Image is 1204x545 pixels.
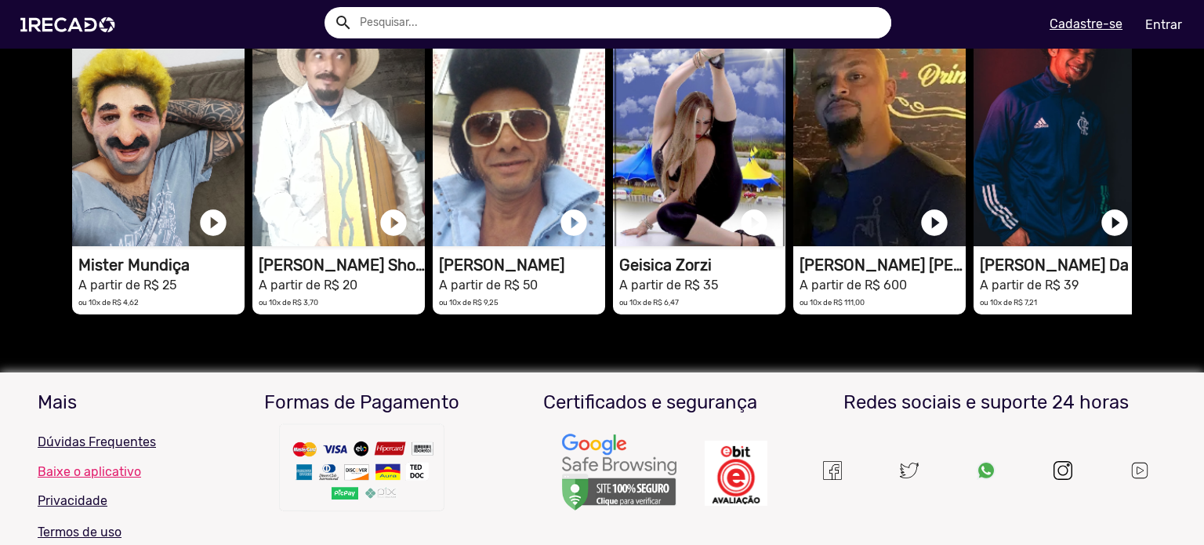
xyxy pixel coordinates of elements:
small: ou 10x de R$ 7,21 [980,298,1037,307]
video: 1RECADO vídeos dedicados para fãs e empresas [433,19,605,246]
a: Entrar [1135,11,1192,38]
video: 1RECADO vídeos dedicados para fãs e empresas [793,19,966,246]
u: Cadastre-se [1050,16,1122,31]
img: twitter.svg [900,461,919,480]
small: ou 10x de R$ 6,47 [619,298,679,307]
h1: Mister Mundiça [78,256,245,274]
img: Um recado,1Recado,1 recado,vídeo de famosos,site para pagar famosos,vídeos e lives exclusivas de ... [977,461,995,480]
p: Termos de uso [38,523,206,542]
a: play_circle_filled [738,207,770,238]
h1: [PERSON_NAME] [439,256,605,274]
small: ou 10x de R$ 4,62 [78,298,139,307]
p: Dúvidas Frequentes [38,433,206,452]
input: Pesquisar... [348,7,891,38]
small: A partir de R$ 35 [619,278,718,292]
small: A partir de R$ 25 [78,278,176,292]
h1: Geisica Zorzi [619,256,785,274]
small: A partir de R$ 50 [439,278,538,292]
button: Example home icon [328,8,356,35]
h3: Formas de Pagamento [230,391,495,414]
h1: [PERSON_NAME] Da Torcida [980,256,1146,274]
h1: [PERSON_NAME] [PERSON_NAME] [800,256,966,274]
h1: [PERSON_NAME] Show [259,256,425,274]
video: 1RECADO vídeos dedicados para fãs e empresas [72,19,245,246]
video: 1RECADO vídeos dedicados para fãs e empresas [974,19,1146,246]
img: Um recado,1Recado,1 recado,vídeo de famosos,site para pagar famosos,vídeos e lives exclusivas de ... [276,420,448,522]
small: ou 10x de R$ 3,70 [259,298,318,307]
img: Um recado,1Recado,1 recado,vídeo de famosos,site para pagar famosos,vídeos e lives exclusivas de ... [560,433,678,513]
h3: Mais [38,391,206,414]
img: Um recado,1Recado,1 recado,vídeo de famosos,site para pagar famosos,vídeos e lives exclusivas de ... [823,461,842,480]
img: Um recado,1Recado,1 recado,vídeo de famosos,site para pagar famosos,vídeos e lives exclusivas de ... [1130,460,1150,481]
img: Um recado,1Recado,1 recado,vídeo de famosos,site para pagar famosos,vídeos e lives exclusivas de ... [705,441,767,506]
small: ou 10x de R$ 111,00 [800,298,865,307]
small: ou 10x de R$ 9,25 [439,298,499,307]
mat-icon: Example home icon [334,13,353,32]
a: play_circle_filled [558,207,589,238]
small: A partir de R$ 20 [259,278,357,292]
a: play_circle_filled [198,207,229,238]
small: A partir de R$ 600 [800,278,907,292]
p: Privacidade [38,492,206,510]
h3: Redes sociais e suporte 24 horas [806,391,1166,414]
a: play_circle_filled [1099,207,1130,238]
a: play_circle_filled [919,207,950,238]
video: 1RECADO vídeos dedicados para fãs e empresas [252,19,425,246]
a: play_circle_filled [378,207,409,238]
a: Baixe o aplicativo [38,464,206,479]
h3: Certificados e segurança [518,391,783,414]
video: 1RECADO vídeos dedicados para fãs e empresas [613,19,785,246]
small: A partir de R$ 39 [980,278,1079,292]
img: instagram.svg [1053,461,1072,480]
